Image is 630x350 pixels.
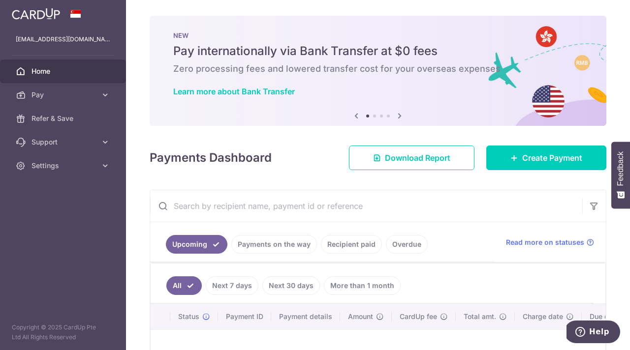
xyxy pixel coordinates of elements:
[31,137,96,147] span: Support
[522,152,582,164] span: Create Payment
[173,43,583,59] h5: Pay internationally via Bank Transfer at $0 fees
[348,312,373,321] span: Amount
[31,114,96,123] span: Refer & Save
[173,31,583,39] p: NEW
[206,276,258,295] a: Next 7 days
[173,63,583,75] h6: Zero processing fees and lowered transfer cost for your overseas expenses
[271,304,340,329] th: Payment details
[611,142,630,208] button: Feedback - Show survey
[506,237,584,247] span: Read more on statuses
[31,66,96,76] span: Home
[523,312,563,321] span: Charge date
[231,235,317,254] a: Payments on the way
[31,90,96,100] span: Pay
[464,312,496,321] span: Total amt.
[616,151,625,186] span: Feedback
[16,34,110,44] p: [EMAIL_ADDRESS][DOMAIN_NAME]
[31,161,96,171] span: Settings
[166,276,202,295] a: All
[12,8,60,20] img: CardUp
[218,304,271,329] th: Payment ID
[324,276,401,295] a: More than 1 month
[386,235,428,254] a: Overdue
[173,87,295,96] a: Learn more about Bank Transfer
[150,149,272,167] h4: Payments Dashboard
[385,152,450,164] span: Download Report
[178,312,199,321] span: Status
[506,237,594,247] a: Read more on statuses
[590,312,619,321] span: Due date
[400,312,437,321] span: CardUp fee
[150,16,606,126] img: Bank transfer banner
[486,146,606,170] a: Create Payment
[150,190,582,222] input: Search by recipient name, payment id or reference
[262,276,320,295] a: Next 30 days
[166,235,227,254] a: Upcoming
[321,235,382,254] a: Recipient paid
[567,321,620,345] iframe: Opens a widget where you can find more information
[349,146,474,170] a: Download Report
